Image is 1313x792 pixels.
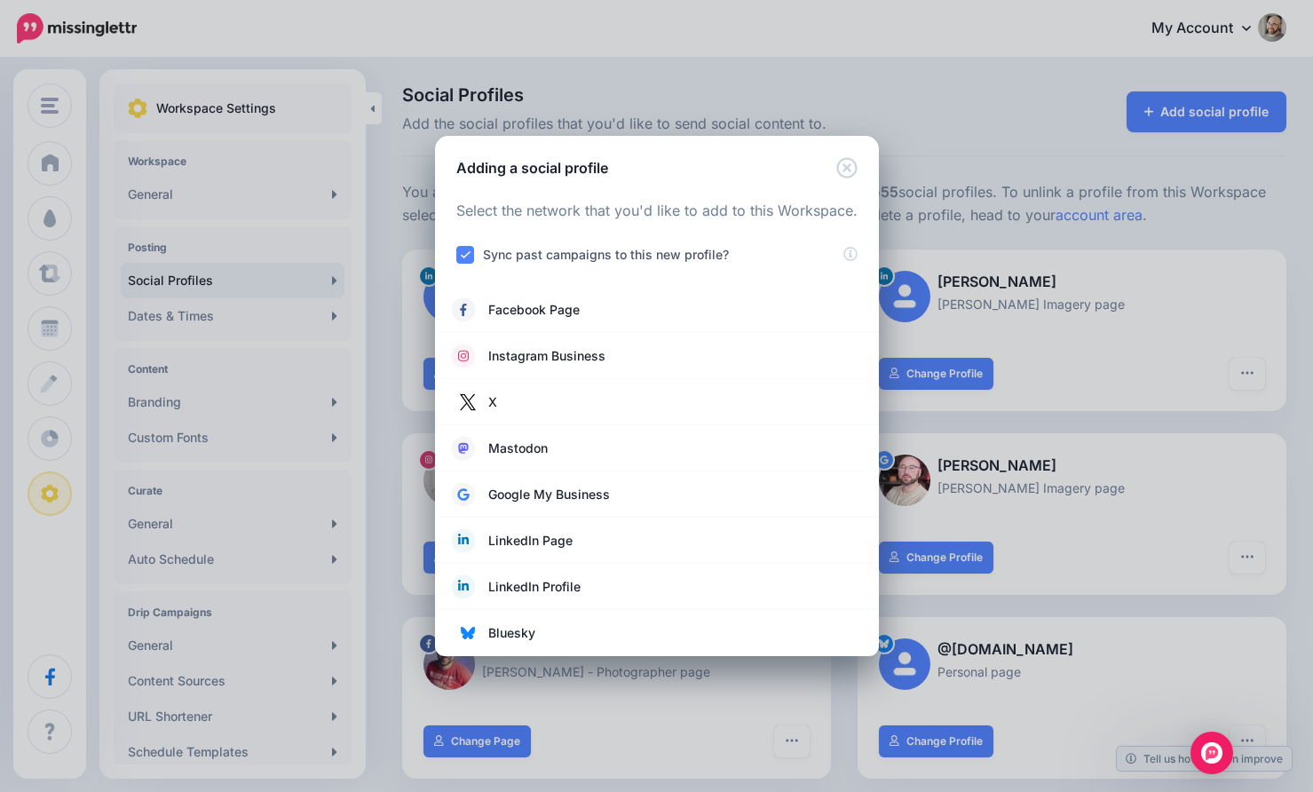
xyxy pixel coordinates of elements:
label: Sync past campaigns to this new profile? [483,244,729,265]
a: X [453,390,861,415]
a: LinkedIn Profile [453,574,861,599]
a: Google My Business [453,482,861,507]
span: LinkedIn Page [488,530,573,551]
img: twitter.jpg [454,388,482,416]
span: Instagram Business [488,345,605,367]
div: Open Intercom Messenger [1190,732,1233,774]
span: Bluesky [488,622,535,644]
span: LinkedIn Profile [488,576,581,598]
img: bluesky.png [461,626,475,640]
span: X [488,392,497,413]
a: Facebook Page [453,297,861,322]
button: Close [836,157,858,179]
span: Mastodon [488,438,548,459]
a: Mastodon [453,436,861,461]
a: LinkedIn Page [453,528,861,553]
a: Instagram Business [453,344,861,368]
p: Select the network that you'd like to add to this Workspace. [456,200,858,223]
span: Facebook Page [488,299,580,321]
span: Google My Business [488,484,610,505]
h5: Adding a social profile [456,157,608,178]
